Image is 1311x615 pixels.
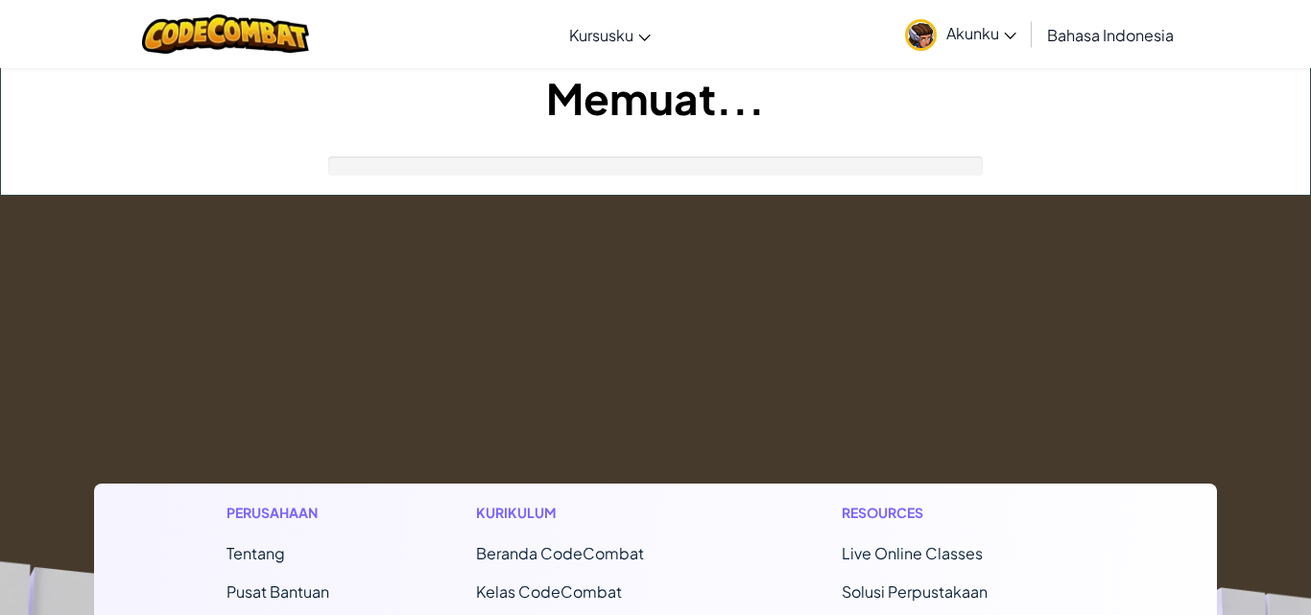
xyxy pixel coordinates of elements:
[1,68,1310,128] h1: Memuat...
[142,14,310,54] img: CodeCombat logo
[842,581,988,602] a: Solusi Perpustakaan
[569,25,633,45] span: Kursusku
[895,4,1026,64] a: Akunku
[842,543,983,563] a: Live Online Classes
[476,543,644,563] span: Beranda CodeCombat
[1047,25,1174,45] span: Bahasa Indonesia
[476,581,622,602] a: Kelas CodeCombat
[476,503,695,523] h1: Kurikulum
[842,503,1085,523] h1: Resources
[1037,9,1183,60] a: Bahasa Indonesia
[226,543,285,563] a: Tentang
[226,581,329,602] a: Pusat Bantuan
[946,23,1016,43] span: Akunku
[226,503,329,523] h1: Perusahaan
[905,19,937,51] img: avatar
[560,9,660,60] a: Kursusku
